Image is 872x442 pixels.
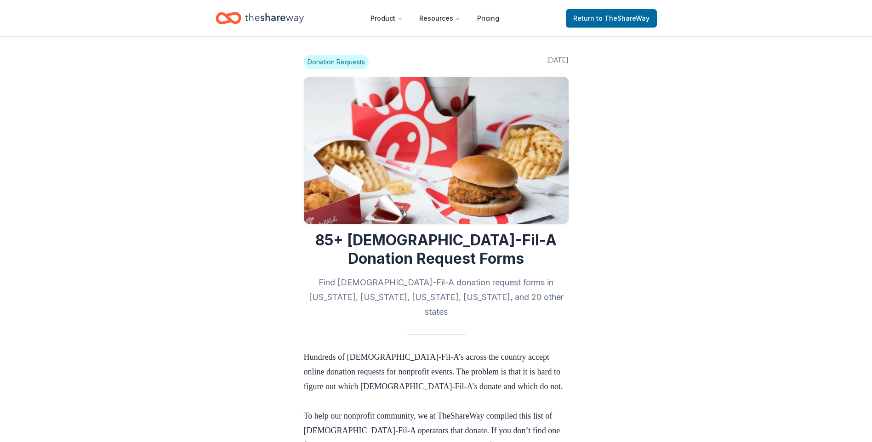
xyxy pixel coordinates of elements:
[304,350,569,408] p: Hundreds of [DEMOGRAPHIC_DATA]-Fil-A’s across the country accept online donation requests for non...
[216,7,304,29] a: Home
[304,77,569,224] img: Image for 85+ Chick-Fil-A Donation Request Forms
[363,9,410,28] button: Product
[547,55,569,69] span: [DATE]
[304,275,569,319] h2: Find [DEMOGRAPHIC_DATA]-Fil-A donation request forms in [US_STATE], [US_STATE], [US_STATE], [US_S...
[566,9,657,28] a: Returnto TheShareWay
[470,9,507,28] a: Pricing
[363,7,507,29] nav: Main
[304,231,569,268] h1: 85+ [DEMOGRAPHIC_DATA]-Fil-A Donation Request Forms
[412,9,468,28] button: Resources
[596,14,650,22] span: to TheShareWay
[573,13,650,24] span: Return
[304,55,369,69] span: Donation Requests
